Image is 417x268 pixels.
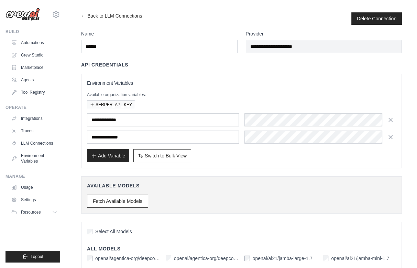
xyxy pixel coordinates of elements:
label: Provider [246,30,402,37]
input: openai/ai21/jamba-mini-1.7 [323,256,328,261]
a: Integrations [8,113,60,124]
div: Operate [6,105,60,110]
a: Marketplace [8,62,60,73]
button: Switch to Bulk View [133,149,191,162]
a: Tool Registry [8,87,60,98]
h4: Available Models [87,182,396,189]
label: openai/agentica-org/deepcoder-14b-preview:free [174,255,239,262]
a: Automations [8,37,60,48]
h3: Environment Variables [87,80,396,86]
span: Switch to Bulk View [145,152,187,159]
a: Traces [8,125,60,136]
a: Environment Variables [8,150,60,167]
input: openai/agentica-org/deepcoder-14b-preview:free [166,256,171,261]
a: Usage [8,182,60,193]
div: Manage [6,174,60,179]
button: Resources [8,207,60,218]
label: openai/ai21/jamba-large-1.7 [253,255,312,262]
a: LLM Connections [8,138,60,149]
a: Crew Studio [8,50,60,61]
span: Select All Models [95,228,132,235]
a: Settings [8,194,60,205]
input: openai/ai21/jamba-large-1.7 [244,256,250,261]
h4: API Credentials [81,61,128,68]
button: Delete Connection [357,15,396,22]
label: Name [81,30,238,37]
input: openai/agentica-org/deepcoder-14b-preview [87,256,92,261]
img: Logo [6,8,40,21]
span: Logout [31,254,43,259]
span: Resources [21,209,41,215]
h4: All Models [87,245,396,252]
p: Available organization variables: [87,92,396,97]
button: SERPER_API_KEY [87,100,135,109]
label: openai/agentica-org/deepcoder-14b-preview [95,255,160,262]
button: Add Variable [87,149,129,162]
div: Build [6,29,60,34]
button: Logout [6,251,60,262]
button: Fetch Available Models [87,195,148,208]
a: Agents [8,74,60,85]
label: openai/ai21/jamba-mini-1.7 [331,255,389,262]
a: ← Back to LLM Connections [81,12,142,25]
input: Select All Models [87,229,92,234]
